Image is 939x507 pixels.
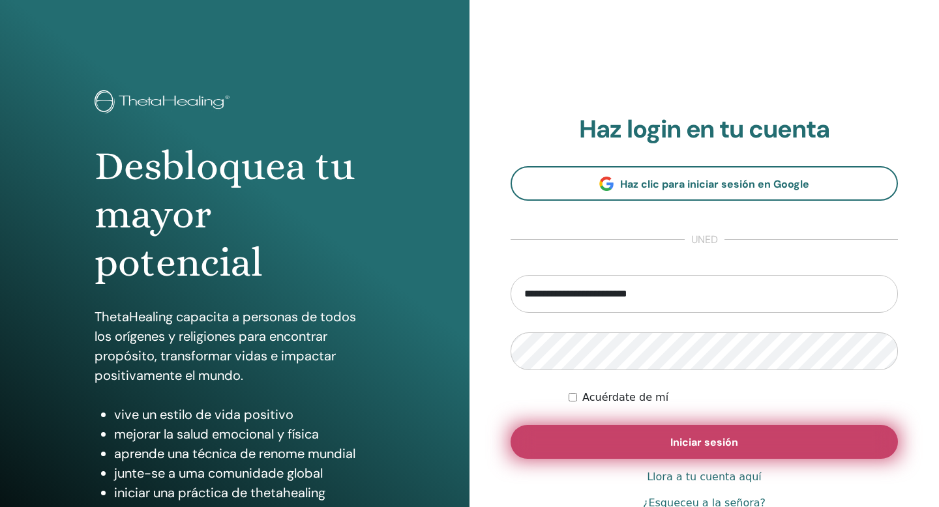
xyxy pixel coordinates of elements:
[582,391,668,403] font: Acuérdate de mí
[647,469,762,485] a: Llora a tu cuenta aquí
[114,426,319,442] font: mejorar la salud emocional y física
[95,143,355,286] font: Desbloquea tu mayor potencial
[569,390,898,405] div: Mantenerme autenticado indefinidamente o hasta que cierre sesión manualmente
[114,445,355,462] font: aprende una técnica de renome mundial
[620,177,809,191] font: Haz clic para iniciar sesión en Google
[579,113,830,145] font: Haz login en tu cuenta
[647,471,762,483] font: Llora a tu cuenta aquí
[114,465,323,482] font: junte-se a uma comunidade global
[114,406,293,423] font: vive un estilo de vida positivo
[511,425,898,459] button: Iniciar sesión
[114,484,325,501] font: iniciar una práctica de thetahealing
[670,435,738,449] font: Iniciar sesión
[511,166,898,201] a: Haz clic para iniciar sesión en Google
[95,308,356,384] font: ThetaHealing capacita a personas de todos los orígenes y religiones para encontrar propósito, tra...
[691,233,718,246] font: UNED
